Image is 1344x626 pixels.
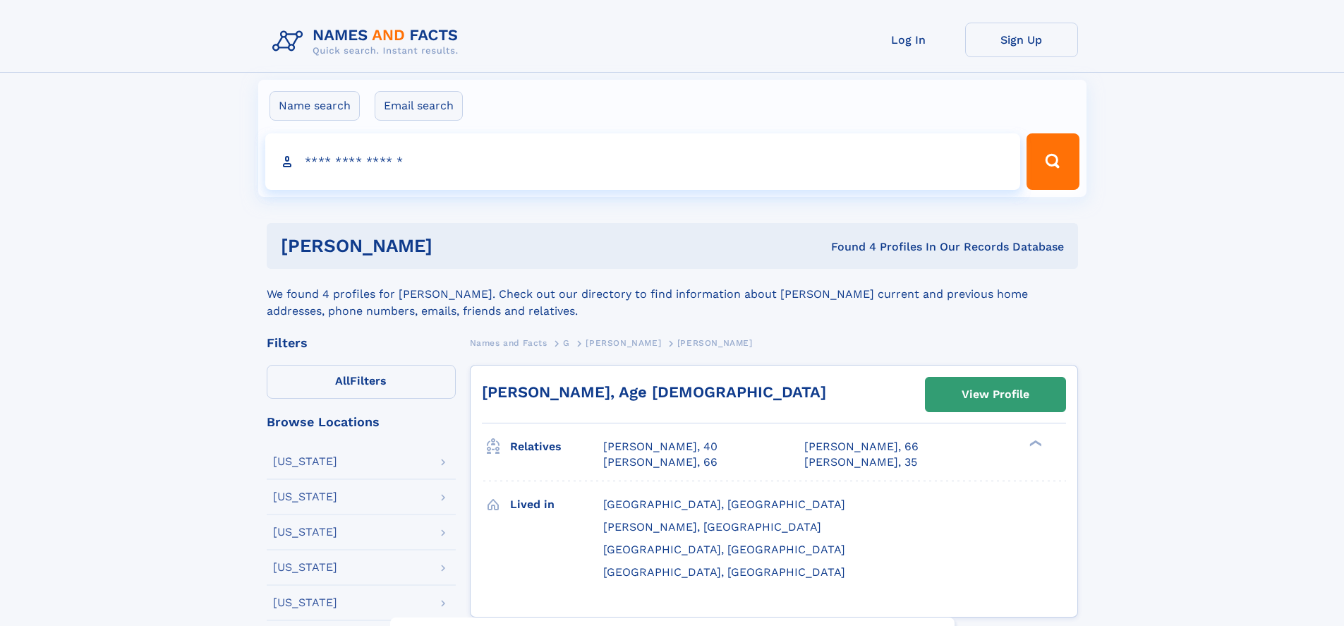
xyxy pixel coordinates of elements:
a: [PERSON_NAME], Age [DEMOGRAPHIC_DATA] [482,383,826,401]
label: Name search [270,91,360,121]
a: View Profile [926,378,1065,411]
label: Email search [375,91,463,121]
img: Logo Names and Facts [267,23,470,61]
span: [GEOGRAPHIC_DATA], [GEOGRAPHIC_DATA] [603,565,845,579]
a: Names and Facts [470,334,547,351]
div: Filters [267,337,456,349]
label: Filters [267,365,456,399]
div: [US_STATE] [273,526,337,538]
div: View Profile [962,378,1029,411]
a: Sign Up [965,23,1078,57]
div: Found 4 Profiles In Our Records Database [631,239,1064,255]
span: [GEOGRAPHIC_DATA], [GEOGRAPHIC_DATA] [603,543,845,556]
h3: Relatives [510,435,603,459]
div: ❯ [1026,439,1043,448]
h1: [PERSON_NAME] [281,237,632,255]
a: [PERSON_NAME] [586,334,661,351]
span: G [563,338,570,348]
a: [PERSON_NAME], 66 [603,455,718,470]
div: [US_STATE] [273,491,337,502]
span: [PERSON_NAME] [677,338,753,348]
h3: Lived in [510,493,603,517]
div: Browse Locations [267,416,456,428]
span: [PERSON_NAME], [GEOGRAPHIC_DATA] [603,520,821,534]
div: [US_STATE] [273,562,337,573]
a: [PERSON_NAME], 66 [804,439,919,455]
a: Log In [852,23,965,57]
div: [US_STATE] [273,456,337,467]
span: [PERSON_NAME] [586,338,661,348]
span: [GEOGRAPHIC_DATA], [GEOGRAPHIC_DATA] [603,498,845,511]
div: [US_STATE] [273,597,337,608]
a: [PERSON_NAME], 35 [804,455,917,470]
input: search input [265,133,1021,190]
button: Search Button [1027,133,1079,190]
a: G [563,334,570,351]
span: All [335,374,350,387]
a: [PERSON_NAME], 40 [603,439,718,455]
div: We found 4 profiles for [PERSON_NAME]. Check out our directory to find information about [PERSON_... [267,269,1078,320]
